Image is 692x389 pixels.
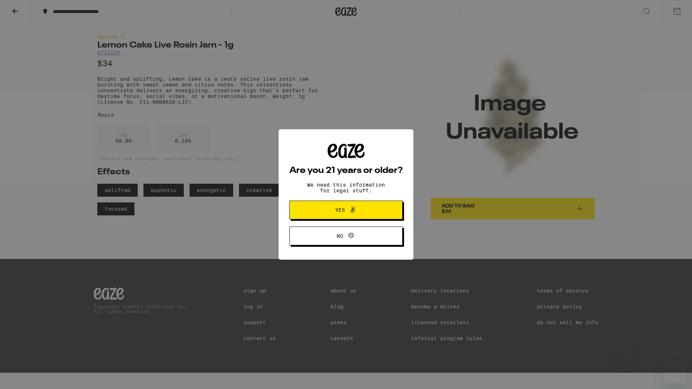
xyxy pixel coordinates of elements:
[335,207,345,213] span: Yes
[289,166,403,175] h2: Are you 21 years or older?
[663,360,686,383] iframe: Button to launch messaging window
[618,343,633,357] iframe: Close message
[289,227,403,245] button: No
[289,201,403,219] button: Yes
[301,182,391,193] p: We need this information for legal stuff.
[337,233,343,238] span: No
